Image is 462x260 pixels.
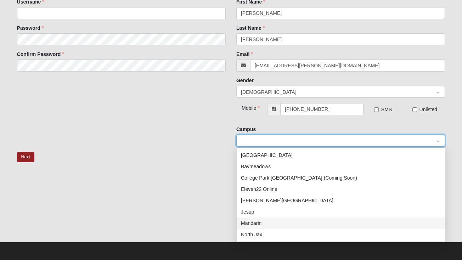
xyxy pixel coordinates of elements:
[17,152,34,162] button: Next
[237,183,445,195] div: Eleven22 Online
[236,103,254,112] div: Mobile
[241,219,441,227] div: Mandarin
[381,107,392,112] span: SMS
[237,172,445,183] div: College Park Orlando (Coming Soon)
[237,217,445,229] div: Mandarin
[237,229,445,240] div: North Jax
[241,197,441,204] div: [PERSON_NAME][GEOGRAPHIC_DATA]
[241,151,441,159] div: [GEOGRAPHIC_DATA]
[236,51,253,58] label: Email
[237,206,445,217] div: Jesup
[241,208,441,216] div: Jesup
[419,107,438,112] span: Unlisted
[237,149,445,161] div: Arlington
[17,24,44,32] label: Password
[237,195,445,206] div: Fleming Island
[241,231,441,238] div: North Jax
[241,174,441,182] div: College Park [GEOGRAPHIC_DATA] (Coming Soon)
[241,88,434,96] span: Female
[236,126,256,133] label: Campus
[241,163,441,170] div: Baymeadows
[412,107,417,112] input: Unlisted
[17,51,64,58] label: Confirm Password
[241,185,441,193] div: Eleven22 Online
[374,107,379,112] input: SMS
[237,161,445,172] div: Baymeadows
[236,77,254,84] label: Gender
[236,24,265,32] label: Last Name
